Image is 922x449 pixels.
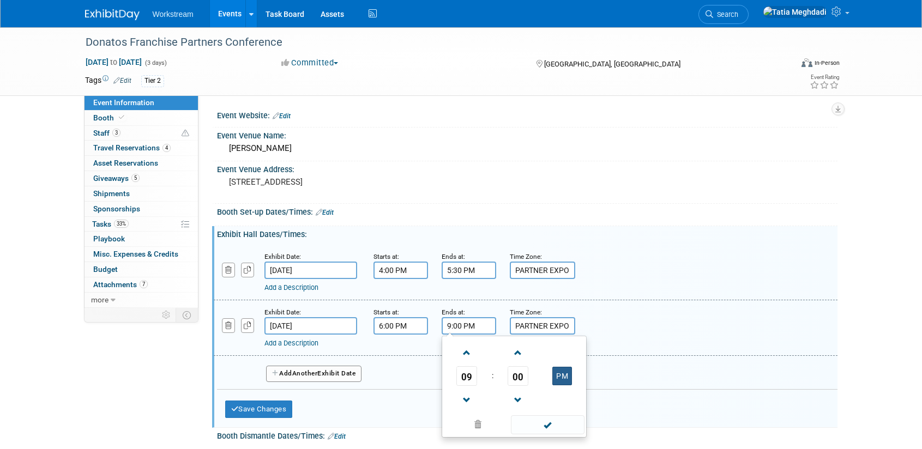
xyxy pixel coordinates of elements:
[141,75,164,87] div: Tier 2
[508,366,528,386] span: Pick Minute
[176,308,198,322] td: Toggle Event Tabs
[728,57,840,73] div: Event Format
[442,253,465,260] small: Ends at:
[225,140,829,157] div: [PERSON_NAME]
[140,280,148,288] span: 7
[373,262,428,279] input: Start Time
[264,262,357,279] input: Date
[93,174,140,183] span: Giveaways
[85,293,198,307] a: more
[85,126,198,141] a: Staff3
[442,317,496,335] input: End Time
[93,143,171,152] span: Travel Reservations
[373,308,399,316] small: Starts at:
[802,58,812,67] img: Format-Inperson.png
[85,277,198,292] a: Attachments7
[85,202,198,216] a: Sponsorships
[85,232,198,246] a: Playbook
[814,59,840,67] div: In-Person
[225,401,293,418] button: Save Changes
[217,107,837,122] div: Event Website:
[93,280,148,289] span: Attachments
[93,265,118,274] span: Budget
[85,111,198,125] a: Booth
[217,128,837,141] div: Event Venue Name:
[131,174,140,182] span: 5
[273,112,291,120] a: Edit
[85,141,198,155] a: Travel Reservations4
[85,57,142,67] span: [DATE] [DATE]
[85,95,198,110] a: Event Information
[763,6,827,18] img: Tatia Meghdadi
[490,366,496,386] td: :
[229,177,463,187] pre: [STREET_ADDRESS]
[442,308,465,316] small: Ends at:
[114,220,129,228] span: 33%
[93,98,154,107] span: Event Information
[93,159,158,167] span: Asset Reservations
[82,33,776,52] div: Donatos Franchise Partners Conference
[713,10,738,19] span: Search
[510,317,575,335] input: Time Zone
[85,156,198,171] a: Asset Reservations
[93,189,130,198] span: Shipments
[112,129,120,137] span: 3
[373,253,399,260] small: Starts at:
[444,417,512,433] a: Clear selection
[264,283,318,292] a: Add a Description
[373,317,428,335] input: Start Time
[93,234,125,243] span: Playbook
[552,367,572,385] button: PM
[91,295,109,304] span: more
[442,262,496,279] input: End Time
[85,75,131,87] td: Tags
[698,5,749,24] a: Search
[510,262,575,279] input: Time Zone
[85,217,198,232] a: Tasks33%
[93,113,126,122] span: Booth
[85,247,198,262] a: Misc. Expenses & Credits
[508,386,528,414] a: Decrement Minute
[456,338,477,366] a: Increment Hour
[119,114,124,120] i: Booth reservation complete
[328,433,346,440] a: Edit
[182,129,189,138] span: Potential Scheduling Conflict -- at least one attendee is tagged in another overlapping event.
[217,226,837,240] div: Exhibit Hall Dates/Times:
[510,418,585,433] a: Done
[264,317,357,335] input: Date
[93,204,140,213] span: Sponsorships
[85,171,198,186] a: Giveaways5
[85,9,140,20] img: ExhibitDay
[316,209,334,216] a: Edit
[456,366,477,386] span: Pick Hour
[508,338,528,366] a: Increment Minute
[162,144,171,152] span: 4
[217,161,837,175] div: Event Venue Address:
[544,60,680,68] span: [GEOGRAPHIC_DATA], [GEOGRAPHIC_DATA]
[93,129,120,137] span: Staff
[292,369,318,377] span: Another
[153,10,194,19] span: Workstream
[144,59,167,66] span: (3 days)
[85,186,198,201] a: Shipments
[456,386,477,414] a: Decrement Hour
[264,253,301,260] small: Exhibit Date:
[217,428,837,442] div: Booth Dismantle Dates/Times:
[92,220,129,228] span: Tasks
[217,204,837,218] div: Booth Set-up Dates/Times:
[510,253,542,260] small: Time Zone:
[157,308,176,322] td: Personalize Event Tab Strip
[510,308,542,316] small: Time Zone:
[85,262,198,277] a: Budget
[113,77,131,84] a: Edit
[109,58,119,66] span: to
[810,75,839,80] div: Event Rating
[278,57,342,69] button: Committed
[264,339,318,347] a: Add a Description
[266,366,362,382] button: AddAnotherExhibit Date
[264,308,301,316] small: Exhibit Date:
[93,250,178,258] span: Misc. Expenses & Credits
